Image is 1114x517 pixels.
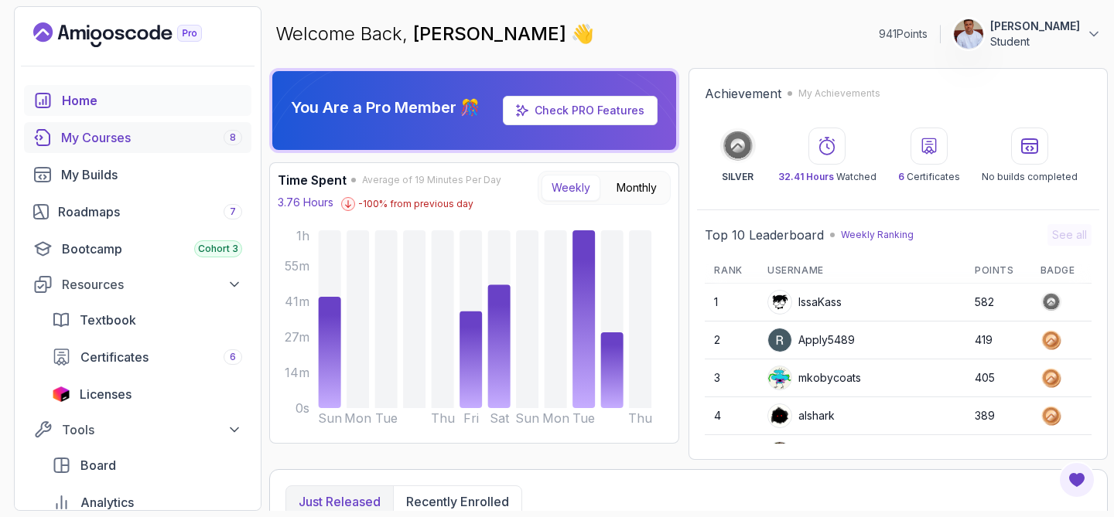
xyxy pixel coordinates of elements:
[990,34,1080,49] p: Student
[965,258,1031,284] th: Points
[43,450,251,481] a: board
[296,400,309,416] tspan: 0s
[286,486,393,517] button: Just released
[490,410,510,426] tspan: Sat
[705,359,758,397] td: 3
[413,22,571,45] span: [PERSON_NAME]
[705,435,758,473] td: 5
[318,410,342,426] tspan: Sun
[767,403,835,428] div: alshark
[62,420,242,439] div: Tools
[705,84,781,103] h2: Achievement
[198,243,238,255] span: Cohort 3
[705,321,758,359] td: 2
[768,328,791,352] img: user profile image
[628,410,652,426] tspan: Thu
[80,493,134,512] span: Analytics
[285,329,309,345] tspan: 27m
[767,366,861,390] div: mkobycoats
[24,416,251,444] button: Tools
[768,366,791,389] img: default monster avatar
[705,226,824,244] h2: Top 10 Leaderboard
[358,198,473,210] p: -100 % from previous day
[879,26,928,42] p: 941 Points
[1047,224,1092,246] button: See all
[285,258,309,274] tspan: 55m
[990,19,1080,34] p: [PERSON_NAME]
[768,291,791,314] img: user profile image
[722,171,753,183] p: SILVER
[767,441,928,466] div: fiercehummingbirdb9500
[43,342,251,372] a: certificates
[954,19,983,49] img: user profile image
[965,435,1031,473] td: 384
[344,410,371,426] tspan: Mon
[291,97,480,118] p: You Are a Pro Member 🎊
[568,18,600,50] span: 👋
[24,85,251,116] a: home
[463,410,479,426] tspan: Fri
[58,202,242,221] div: Roadmaps
[503,96,658,125] a: Check PRO Features
[406,492,509,511] p: Recently enrolled
[285,365,309,380] tspan: 14m
[62,91,242,110] div: Home
[767,290,842,315] div: IssaKass
[230,131,236,144] span: 8
[24,159,251,190] a: builds
[62,240,242,258] div: Bootcamp
[278,171,347,189] h3: Time Spent
[898,171,904,182] span: 6
[393,486,521,517] button: Recently enrolled
[841,229,914,241] p: Weekly Ranking
[278,195,333,210] p: 3.76 Hours
[965,359,1031,397] td: 405
[80,348,149,366] span: Certificates
[80,311,136,329] span: Textbook
[515,410,539,426] tspan: Sun
[982,171,1078,183] p: No builds completed
[798,87,880,100] p: My Achievements
[62,275,242,294] div: Resources
[24,270,251,298] button: Resources
[1031,258,1092,284] th: Badge
[1058,461,1095,498] button: Open Feedback Button
[230,206,236,218] span: 7
[768,404,791,427] img: user profile image
[24,196,251,227] a: roadmaps
[43,304,251,335] a: textbook
[80,385,132,403] span: Licenses
[230,351,236,363] span: 6
[535,104,644,117] a: Check PRO Features
[80,456,116,474] span: Board
[61,128,242,147] div: My Courses
[758,258,965,284] th: Username
[299,492,381,511] p: Just released
[542,175,600,201] button: Weekly
[953,19,1102,49] button: user profile image[PERSON_NAME]Student
[61,165,242,184] div: My Builds
[705,284,758,321] td: 1
[362,174,501,186] span: Average of 19 Minutes Per Day
[24,122,251,153] a: courses
[965,284,1031,321] td: 582
[275,22,594,46] p: Welcome Back,
[33,22,237,47] a: Landing page
[52,386,70,402] img: jetbrains icon
[768,442,791,465] img: user profile image
[542,410,569,426] tspan: Mon
[375,410,398,426] tspan: Tue
[285,294,309,309] tspan: 41m
[296,228,309,243] tspan: 1h
[705,397,758,435] td: 4
[898,171,960,183] p: Certificates
[43,379,251,410] a: licenses
[572,410,595,426] tspan: Tue
[705,258,758,284] th: Rank
[767,328,855,352] div: Apply5489
[24,233,251,264] a: bootcamp
[965,321,1031,359] td: 419
[431,410,455,426] tspan: Thu
[607,175,667,201] button: Monthly
[778,171,877,183] p: Watched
